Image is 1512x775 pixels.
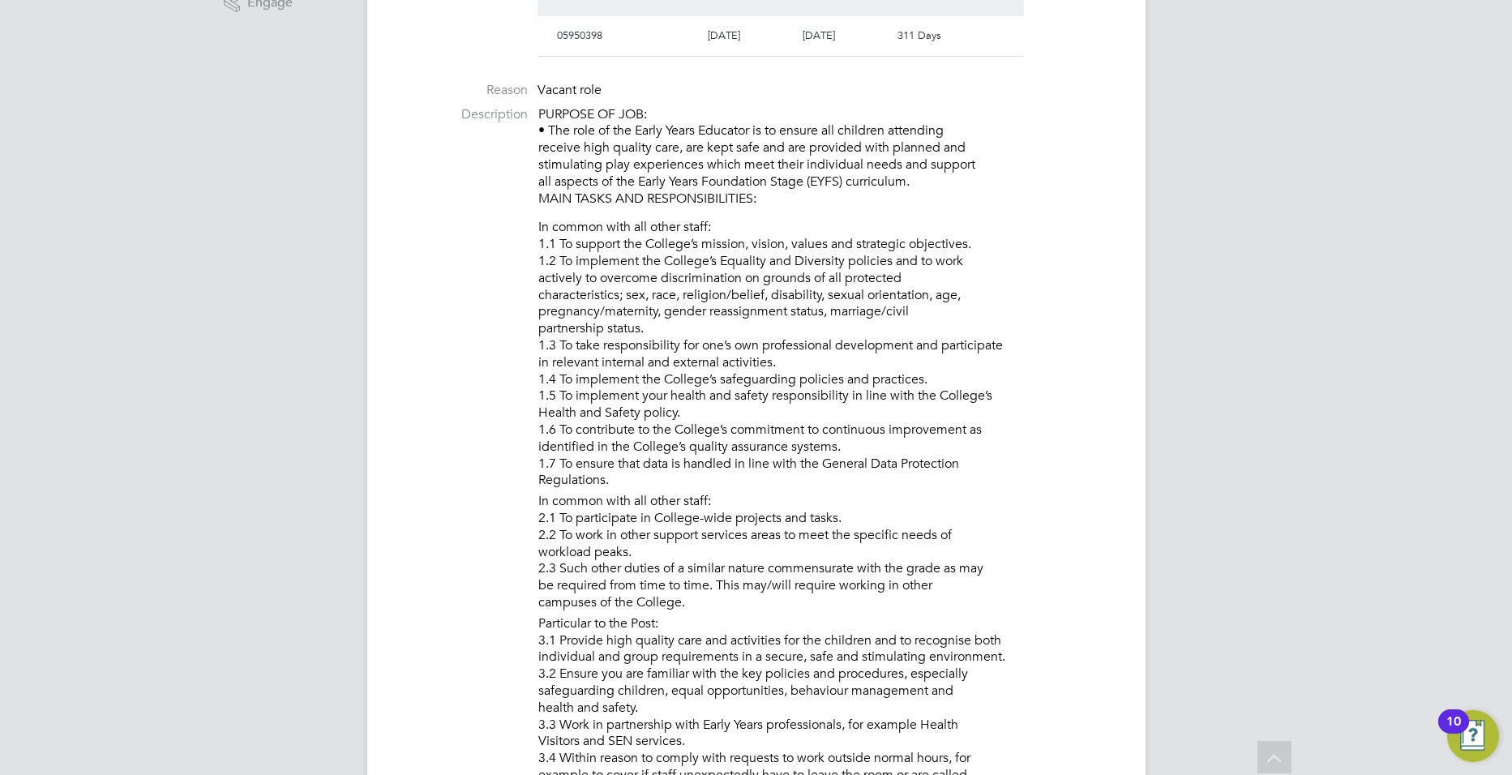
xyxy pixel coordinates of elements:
[538,82,602,98] span: Vacant role
[708,28,740,42] span: [DATE]
[538,219,1113,493] li: In common with all other staff: 1.1 To support the College’s mission, vision, values and strategi...
[538,106,1113,208] p: PURPOSE OF JOB: • The role of the Early Years Educator is to ensure all children attending receiv...
[400,106,528,123] label: Description
[1447,710,1499,762] button: Open Resource Center, 10 new notifications
[538,493,1113,615] li: In common with all other staff: 2.1 To participate in College-wide projects and tasks. 2.2 To wor...
[803,28,835,42] span: [DATE]
[557,28,602,42] span: 05950398
[400,82,528,99] label: Reason
[1446,721,1461,743] div: 10
[897,28,941,42] span: 311 Days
